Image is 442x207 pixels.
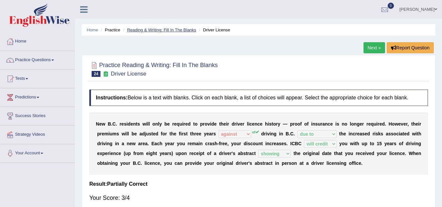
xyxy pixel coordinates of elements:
b: t [219,121,221,127]
b: i [399,131,400,136]
b: n [155,121,158,127]
b: h [221,121,224,127]
b: u [146,131,149,136]
b: d [244,141,247,146]
b: . [385,121,386,127]
b: t [272,121,273,127]
b: i [335,121,337,127]
b: d [261,131,264,136]
b: i [270,131,271,136]
b: s [212,141,215,146]
b: n [312,121,315,127]
b: c [353,131,355,136]
b: c [250,121,252,127]
b: y [231,141,234,146]
b: e [252,121,255,127]
b: u [345,141,347,146]
a: Next » [363,42,385,53]
b: u [182,141,185,146]
b: s [184,131,186,136]
b: t [169,131,171,136]
b: v [238,121,240,127]
b: r [119,121,121,127]
b: e [368,121,371,127]
b: t [136,121,137,127]
b: o [162,131,165,136]
b: t [339,131,341,136]
a: Reading & Writing: Fill In The Blanks [127,27,196,32]
b: n [116,141,119,146]
b: C [298,141,301,146]
b: w [102,121,105,127]
b: o [179,141,182,146]
b: i [102,141,103,146]
b: n [325,121,328,127]
b: e [260,121,263,127]
b: s [124,121,127,127]
b: y [159,121,162,127]
span: 24 [92,71,100,77]
b: r [243,121,244,127]
b: r [172,141,174,146]
b: r [165,131,167,136]
b: n [127,141,130,146]
b: h [341,131,344,136]
b: d [367,131,370,136]
b: r [172,121,174,127]
b: v [267,131,270,136]
b: i [376,121,378,127]
b: , [407,121,409,127]
b: h [192,131,195,136]
b: e [357,131,360,136]
b: i [279,131,280,136]
b: a [209,141,212,146]
b: d [382,121,385,127]
b: d [155,131,158,136]
b: B [108,121,111,127]
b: o [273,121,276,127]
b: h [265,121,268,127]
b: r [235,121,236,127]
b: s [315,121,318,127]
b: a [276,141,279,146]
b: t [186,131,188,136]
b: e [196,131,199,136]
b: n [255,121,257,127]
b: i [115,141,116,146]
b: n [200,141,203,146]
b: r [221,141,222,146]
b: u [318,121,321,127]
li: Practice [99,27,120,33]
b: o [392,121,395,127]
b: C [290,131,293,136]
b: r [378,121,379,127]
b: r [141,141,142,146]
b: n [342,121,345,127]
b: n [107,141,110,146]
b: r [203,121,204,127]
b: r [362,121,364,127]
b: s [269,121,272,127]
b: m [113,131,116,136]
b: r [100,131,101,136]
b: l [350,121,351,127]
b: r [182,131,183,136]
b: i [146,121,147,127]
b: n [354,121,357,127]
b: v [207,121,210,127]
b: a [360,131,362,136]
b: s [284,141,287,146]
b: i [226,121,227,127]
b: . [289,131,290,136]
b: p [290,121,293,127]
b: d [142,131,145,136]
b: i [311,121,312,127]
b: s [279,141,281,146]
b: b [164,121,167,127]
b: e [99,121,102,127]
b: . [148,141,149,146]
b: n [271,131,274,136]
b: f [307,121,309,127]
b: a [209,131,212,136]
b: s [391,131,394,136]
